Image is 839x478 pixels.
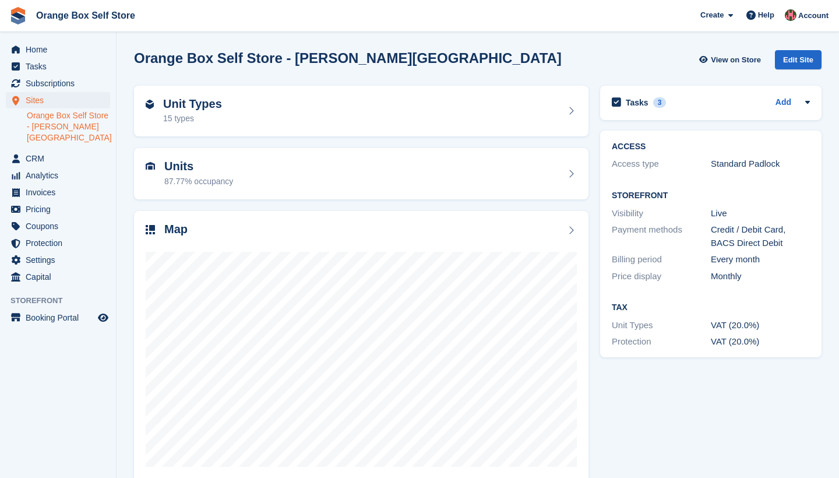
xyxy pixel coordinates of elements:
[6,150,110,167] a: menu
[26,252,96,268] span: Settings
[26,269,96,285] span: Capital
[26,235,96,251] span: Protection
[711,253,810,266] div: Every month
[6,92,110,108] a: menu
[612,270,711,283] div: Price display
[626,97,648,108] h2: Tasks
[612,207,711,220] div: Visibility
[612,319,711,332] div: Unit Types
[26,150,96,167] span: CRM
[785,9,796,21] img: David Clark
[26,201,96,217] span: Pricing
[134,50,562,66] h2: Orange Box Self Store - [PERSON_NAME][GEOGRAPHIC_DATA]
[146,225,155,234] img: map-icn-33ee37083ee616e46c38cad1a60f524a97daa1e2b2c8c0bc3eb3415660979fc1.svg
[711,223,810,249] div: Credit / Debit Card, BACS Direct Debit
[700,9,724,21] span: Create
[26,58,96,75] span: Tasks
[164,223,188,236] h2: Map
[134,86,588,137] a: Unit Types 15 types
[163,113,222,125] div: 15 types
[6,269,110,285] a: menu
[26,92,96,108] span: Sites
[10,295,116,307] span: Storefront
[96,311,110,325] a: Preview store
[612,142,810,152] h2: ACCESS
[26,184,96,201] span: Invoices
[612,335,711,349] div: Protection
[612,303,810,312] h2: Tax
[6,310,110,326] a: menu
[711,319,810,332] div: VAT (20.0%)
[6,218,110,234] a: menu
[612,191,810,201] h2: Storefront
[798,10,829,22] span: Account
[697,50,766,69] a: View on Store
[612,223,711,249] div: Payment methods
[775,50,822,69] div: Edit Site
[612,253,711,266] div: Billing period
[6,235,110,251] a: menu
[26,167,96,184] span: Analytics
[146,162,155,170] img: unit-icn-7be61d7bf1b0ce9d3e12c5938cc71ed9869f7b940bace4675aadf7bd6d80202e.svg
[26,218,96,234] span: Coupons
[653,97,667,108] div: 3
[758,9,774,21] span: Help
[9,7,27,24] img: stora-icon-8386f47178a22dfd0bd8f6a31ec36ba5ce8667c1dd55bd0f319d3a0aa187defe.svg
[6,58,110,75] a: menu
[6,41,110,58] a: menu
[711,270,810,283] div: Monthly
[6,201,110,217] a: menu
[6,167,110,184] a: menu
[6,184,110,201] a: menu
[775,50,822,74] a: Edit Site
[775,96,791,110] a: Add
[711,207,810,220] div: Live
[711,335,810,349] div: VAT (20.0%)
[26,310,96,326] span: Booking Portal
[711,54,761,66] span: View on Store
[27,110,110,143] a: Orange Box Self Store - [PERSON_NAME][GEOGRAPHIC_DATA]
[163,97,222,111] h2: Unit Types
[26,41,96,58] span: Home
[6,75,110,92] a: menu
[612,157,711,171] div: Access type
[26,75,96,92] span: Subscriptions
[146,100,154,109] img: unit-type-icn-2b2737a686de81e16bb02015468b77c625bbabd49415b5ef34ead5e3b44a266d.svg
[31,6,140,25] a: Orange Box Self Store
[711,157,810,171] div: Standard Padlock
[134,148,588,199] a: Units 87.77% occupancy
[164,160,233,173] h2: Units
[164,175,233,188] div: 87.77% occupancy
[6,252,110,268] a: menu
